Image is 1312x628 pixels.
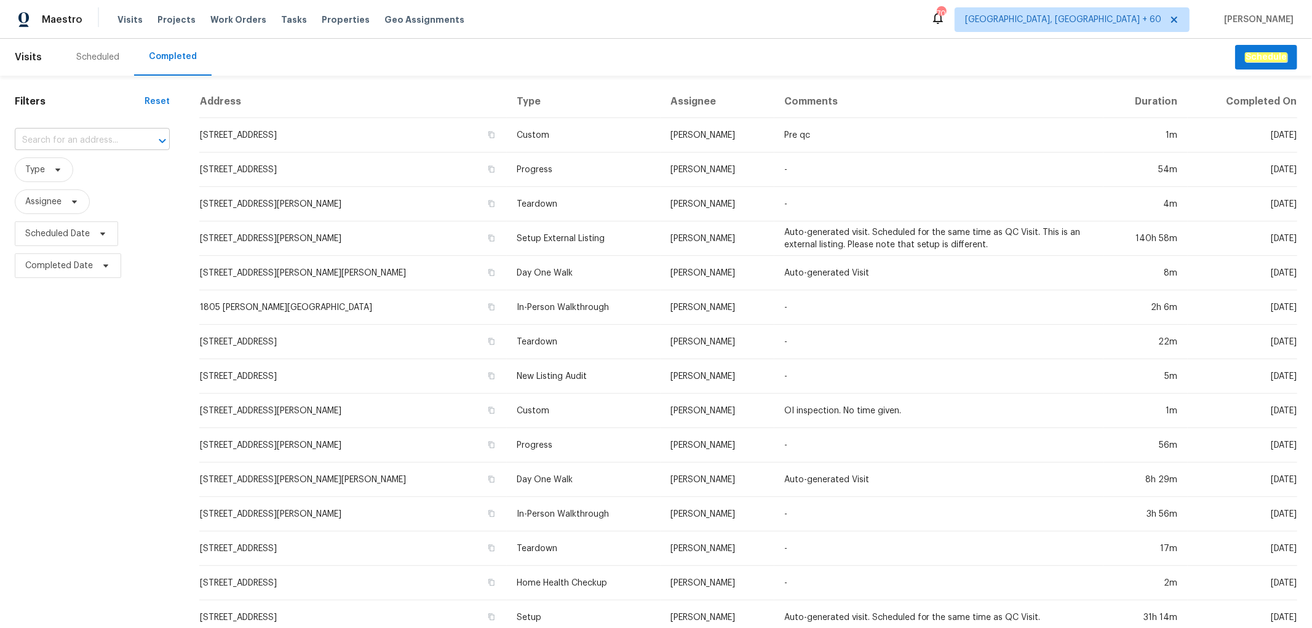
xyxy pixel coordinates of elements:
[507,428,661,463] td: Progress
[25,196,62,208] span: Assignee
[774,359,1104,394] td: -
[199,394,507,428] td: [STREET_ADDRESS][PERSON_NAME]
[774,566,1104,600] td: -
[322,14,370,26] span: Properties
[507,325,661,359] td: Teardown
[15,95,145,108] h1: Filters
[1188,566,1297,600] td: [DATE]
[661,566,774,600] td: [PERSON_NAME]
[25,260,93,272] span: Completed Date
[661,187,774,221] td: [PERSON_NAME]
[661,428,774,463] td: [PERSON_NAME]
[1188,118,1297,153] td: [DATE]
[199,463,507,497] td: [STREET_ADDRESS][PERSON_NAME][PERSON_NAME]
[199,531,507,566] td: [STREET_ADDRESS]
[1103,221,1187,256] td: 140h 58m
[199,359,507,394] td: [STREET_ADDRESS]
[76,51,119,63] div: Scheduled
[1103,153,1187,187] td: 54m
[1103,531,1187,566] td: 17m
[774,497,1104,531] td: -
[1188,85,1297,118] th: Completed On
[486,336,497,347] button: Copy Address
[1103,566,1187,600] td: 2m
[774,118,1104,153] td: Pre qc
[199,118,507,153] td: [STREET_ADDRESS]
[507,566,661,600] td: Home Health Checkup
[157,14,196,26] span: Projects
[1219,14,1294,26] span: [PERSON_NAME]
[507,256,661,290] td: Day One Walk
[1103,463,1187,497] td: 8h 29m
[486,611,497,622] button: Copy Address
[486,577,497,588] button: Copy Address
[15,44,42,71] span: Visits
[486,301,497,312] button: Copy Address
[145,95,170,108] div: Reset
[199,428,507,463] td: [STREET_ADDRESS][PERSON_NAME]
[507,497,661,531] td: In-Person Walkthrough
[486,164,497,175] button: Copy Address
[281,15,307,24] span: Tasks
[661,85,774,118] th: Assignee
[1188,290,1297,325] td: [DATE]
[199,256,507,290] td: [STREET_ADDRESS][PERSON_NAME][PERSON_NAME]
[1188,531,1297,566] td: [DATE]
[486,508,497,519] button: Copy Address
[661,531,774,566] td: [PERSON_NAME]
[199,187,507,221] td: [STREET_ADDRESS][PERSON_NAME]
[661,221,774,256] td: [PERSON_NAME]
[774,187,1104,221] td: -
[774,428,1104,463] td: -
[1103,497,1187,531] td: 3h 56m
[507,153,661,187] td: Progress
[149,50,197,63] div: Completed
[486,543,497,554] button: Copy Address
[1103,187,1187,221] td: 4m
[507,531,661,566] td: Teardown
[774,221,1104,256] td: Auto-generated visit. Scheduled for the same time as QC Visit. This is an external listing. Pleas...
[661,463,774,497] td: [PERSON_NAME]
[154,132,171,149] button: Open
[486,267,497,278] button: Copy Address
[486,233,497,244] button: Copy Address
[774,394,1104,428] td: OI inspection. No time given.
[199,85,507,118] th: Address
[199,290,507,325] td: 1805 [PERSON_NAME][GEOGRAPHIC_DATA]
[25,164,45,176] span: Type
[661,497,774,531] td: [PERSON_NAME]
[1188,256,1297,290] td: [DATE]
[661,118,774,153] td: [PERSON_NAME]
[1188,428,1297,463] td: [DATE]
[199,221,507,256] td: [STREET_ADDRESS][PERSON_NAME]
[507,359,661,394] td: New Listing Audit
[486,405,497,416] button: Copy Address
[661,325,774,359] td: [PERSON_NAME]
[661,256,774,290] td: [PERSON_NAME]
[507,118,661,153] td: Custom
[1235,45,1297,70] button: Schedule
[661,290,774,325] td: [PERSON_NAME]
[1103,394,1187,428] td: 1m
[774,463,1104,497] td: Auto-generated Visit
[507,187,661,221] td: Teardown
[965,14,1161,26] span: [GEOGRAPHIC_DATA], [GEOGRAPHIC_DATA] + 60
[507,290,661,325] td: In-Person Walkthrough
[1103,359,1187,394] td: 5m
[774,85,1104,118] th: Comments
[507,394,661,428] td: Custom
[774,256,1104,290] td: Auto-generated Visit
[507,85,661,118] th: Type
[1188,325,1297,359] td: [DATE]
[1103,428,1187,463] td: 56m
[486,474,497,485] button: Copy Address
[774,153,1104,187] td: -
[1103,118,1187,153] td: 1m
[486,370,497,381] button: Copy Address
[774,290,1104,325] td: -
[199,497,507,531] td: [STREET_ADDRESS][PERSON_NAME]
[199,153,507,187] td: [STREET_ADDRESS]
[937,7,945,20] div: 704
[1188,463,1297,497] td: [DATE]
[15,131,135,150] input: Search for an address...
